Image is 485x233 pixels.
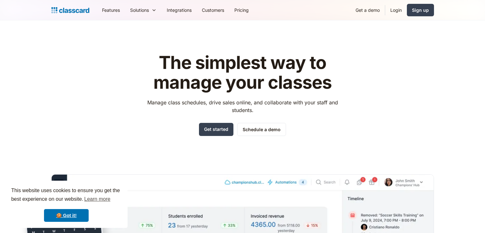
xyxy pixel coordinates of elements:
[125,3,162,17] div: Solutions
[141,99,344,114] p: Manage class schedules, drive sales online, and collaborate with your staff and students.
[407,4,434,16] a: Sign up
[44,209,89,222] a: dismiss cookie message
[97,3,125,17] a: Features
[385,3,407,17] a: Login
[197,3,229,17] a: Customers
[141,53,344,92] h1: The simplest way to manage your classes
[229,3,254,17] a: Pricing
[130,7,149,13] div: Solutions
[162,3,197,17] a: Integrations
[11,187,121,204] span: This website uses cookies to ensure you get the best experience on our website.
[350,3,385,17] a: Get a demo
[51,6,89,15] a: home
[83,194,111,204] a: learn more about cookies
[412,7,429,13] div: Sign up
[5,181,128,228] div: cookieconsent
[199,123,233,136] a: Get started
[237,123,286,136] a: Schedule a demo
